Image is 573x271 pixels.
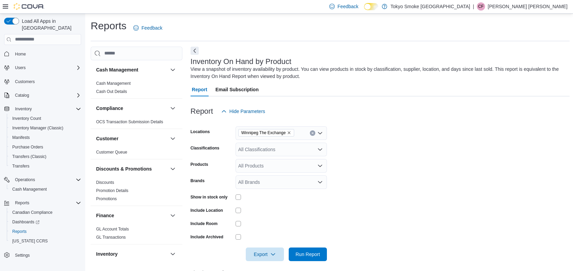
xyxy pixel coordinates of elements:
span: Winnipeg The Exchange [238,129,294,137]
button: Compliance [96,105,167,112]
span: Inventory Manager (Classic) [10,124,81,132]
button: Operations [1,175,84,185]
a: Feedback [131,21,165,35]
span: Catalog [12,91,81,99]
a: Canadian Compliance [10,208,55,217]
label: Locations [191,129,210,134]
div: Compliance [91,118,182,129]
a: Customers [12,78,37,86]
span: Hide Parameters [229,108,265,115]
span: Catalog [15,93,29,98]
span: Transfers (Classic) [12,154,46,159]
button: Inventory Manager (Classic) [7,123,84,133]
span: Purchase Orders [10,143,81,151]
h3: Finance [96,212,114,219]
button: Remove Winnipeg The Exchange from selection in this group [287,131,291,135]
span: Customers [15,79,35,84]
span: CF [478,2,484,11]
a: GL Account Totals [96,227,129,232]
a: Settings [12,251,32,259]
span: Home [12,50,81,58]
button: Cash Management [96,66,167,73]
span: Home [15,51,26,57]
div: Connor Fayant [477,2,485,11]
label: Include Location [191,208,223,213]
a: Dashboards [7,217,84,227]
span: Cash Management [12,187,47,192]
span: Canadian Compliance [10,208,81,217]
span: Feedback [141,25,162,31]
span: Customers [12,77,81,86]
span: Dashboards [12,219,40,225]
span: Manifests [12,135,30,140]
span: Inventory Count [12,116,41,121]
label: Include Archived [191,234,223,240]
span: Operations [12,176,81,184]
span: Reports [10,227,81,236]
a: Cash Management [96,81,131,86]
h1: Reports [91,19,126,33]
button: Open list of options [317,147,323,152]
p: [PERSON_NAME] [PERSON_NAME] [488,2,568,11]
a: Discounts [96,180,114,185]
button: Export [246,248,284,261]
button: Inventory [96,251,167,257]
button: Inventory Count [7,114,84,123]
button: Manifests [7,133,84,142]
span: Purchase Orders [12,144,43,150]
span: Canadian Compliance [12,210,52,215]
span: GL Transactions [96,235,126,240]
span: Load All Apps in [GEOGRAPHIC_DATA] [19,18,81,31]
a: Inventory Manager (Classic) [10,124,66,132]
button: [US_STATE] CCRS [7,236,84,246]
span: Reports [12,229,27,234]
button: Reports [7,227,84,236]
img: Cova [14,3,44,10]
span: Manifests [10,133,81,142]
span: Transfers [10,162,81,170]
button: Finance [169,211,177,220]
button: Inventory [169,250,177,258]
input: Dark Mode [364,3,378,10]
a: Promotion Details [96,188,129,193]
span: Promotion Details [96,188,129,193]
button: Customer [169,134,177,143]
button: Reports [12,199,32,207]
a: Transfers (Classic) [10,153,49,161]
h3: Inventory On Hand by Product [191,58,291,66]
button: Open list of options [317,179,323,185]
h3: Inventory [96,251,118,257]
button: Cash Management [7,185,84,194]
span: Settings [12,251,81,259]
button: Users [1,63,84,73]
span: Customer Queue [96,149,127,155]
span: Run Report [296,251,320,258]
span: Cash Management [10,185,81,193]
div: Discounts & Promotions [91,178,182,206]
h3: Compliance [96,105,123,112]
span: Promotions [96,196,117,202]
span: Inventory [12,105,81,113]
button: Settings [1,250,84,260]
span: Transfers (Classic) [10,153,81,161]
a: Cash Out Details [96,89,127,94]
a: Cash Management [10,185,49,193]
span: Report [192,83,207,96]
label: Show in stock only [191,194,228,200]
a: Inventory Count [10,114,44,123]
button: Open list of options [317,163,323,169]
span: Winnipeg The Exchange [241,129,286,136]
button: Users [12,64,28,72]
a: Purchase Orders [10,143,46,151]
label: Brands [191,178,205,184]
p: | [473,2,474,11]
button: Next [191,47,199,55]
button: Purchase Orders [7,142,84,152]
span: Users [15,65,26,70]
button: Finance [96,212,167,219]
span: Export [250,248,280,261]
button: Hide Parameters [218,105,268,118]
button: Compliance [169,104,177,112]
